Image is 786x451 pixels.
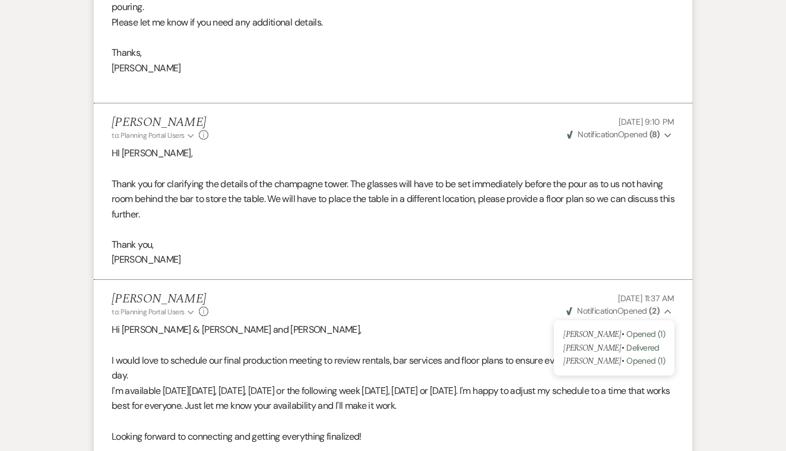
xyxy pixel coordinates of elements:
p: Thank you, [112,237,674,253]
p: [PERSON_NAME] [112,252,674,267]
p: Looking forward to connecting and getting everything finalized! [112,429,674,444]
p: I'm available [DATE][DATE], [DATE], [DATE] or the following week [DATE], [DATE] or [DATE]. I'm ha... [112,383,674,414]
p: Thank you for clarifying the details of the champagne tower. The glasses will have to be set imme... [112,176,674,222]
span: Notification [578,129,617,140]
strong: ( 8 ) [649,129,660,140]
h5: [PERSON_NAME] [112,292,208,307]
span: Notification [577,305,617,316]
span: Thanks, [112,46,142,59]
span: to: Planning Portal Users [112,131,185,140]
span: to: Planning Portal Users [112,307,185,317]
p: [PERSON_NAME] • [563,328,665,341]
p: [PERSON_NAME] • [563,355,665,368]
span: [DATE] 11:37 AM [618,293,674,304]
button: to: Planning Portal Users [112,130,196,141]
strong: ( 2 ) [649,305,660,316]
button: to: Planning Portal Users [112,307,196,317]
span: Opened [566,305,660,316]
span: Delivered [626,342,659,353]
h5: [PERSON_NAME] [112,115,208,130]
p: I would love to schedule our final production meeting to review rentals, bar services and floor p... [112,353,674,383]
button: NotificationOpened (8) [565,128,674,141]
p: HI [PERSON_NAME], [112,146,674,161]
span: Please let me know if you need any additional details. [112,16,322,29]
span: [PERSON_NAME] [112,62,181,74]
span: Opened (1) [626,355,665,366]
span: [DATE] 9:10 PM [619,116,674,127]
span: Opened [567,129,660,140]
p: Hi [PERSON_NAME] & [PERSON_NAME] and [PERSON_NAME], [112,322,674,338]
span: Opened (1) [626,329,665,339]
button: NotificationOpened (2) [565,305,674,317]
p: [PERSON_NAME] • [563,342,665,355]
